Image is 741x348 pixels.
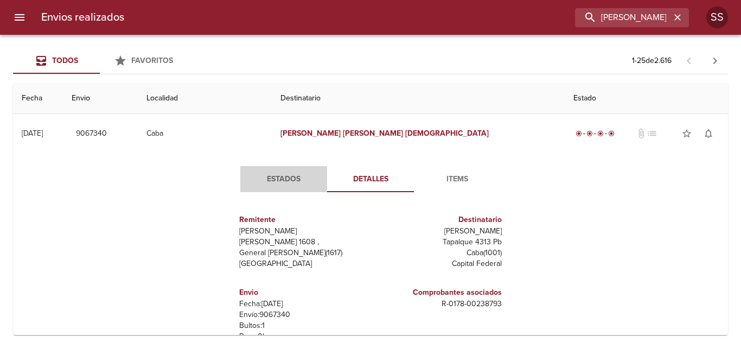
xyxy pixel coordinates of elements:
div: Tabs Envios [13,48,187,74]
div: Abrir información de usuario [706,7,728,28]
p: [PERSON_NAME] [239,226,366,237]
em: [PERSON_NAME] [343,129,403,138]
p: Caba ( 1001 ) [375,248,502,258]
td: Caba [138,114,272,153]
h6: Envio [239,287,366,299]
span: star_border [681,128,692,139]
span: radio_button_checked [608,130,615,137]
button: Agregar a favoritos [676,123,698,144]
div: Entregado [573,128,617,139]
p: Peso: 0 kg [239,331,366,342]
h6: Envios realizados [41,9,124,26]
span: radio_button_checked [576,130,582,137]
em: [PERSON_NAME] [280,129,341,138]
button: menu [7,4,33,30]
span: 9067340 [76,127,107,141]
th: Fecha [13,83,63,114]
button: 9067340 [72,124,111,144]
span: notifications_none [703,128,714,139]
div: SS [706,7,728,28]
th: Estado [565,83,728,114]
div: [DATE] [22,129,43,138]
span: radio_button_checked [597,130,604,137]
span: Items [420,173,494,186]
span: radio_button_checked [586,130,593,137]
h6: Remitente [239,214,366,226]
span: Pagina anterior [676,55,702,66]
span: Pagina siguiente [702,48,728,74]
button: Activar notificaciones [698,123,719,144]
em: [DEMOGRAPHIC_DATA] [405,129,489,138]
p: R - 0178 - 00238793 [375,299,502,309]
p: Capital Federal [375,258,502,269]
p: [PERSON_NAME] 1608 , [239,237,366,248]
h6: Comprobantes asociados [375,287,502,299]
span: No tiene pedido asociado [647,128,657,139]
p: Fecha: [DATE] [239,299,366,309]
p: 1 - 25 de 2.616 [632,55,672,66]
p: General [PERSON_NAME] ( 1617 ) [239,248,366,258]
span: No tiene documentos adjuntos [636,128,647,139]
span: Detalles [334,173,407,186]
p: Envío: 9067340 [239,309,366,320]
p: [PERSON_NAME] [375,226,502,237]
span: Estados [247,173,321,186]
span: Todos [52,56,78,65]
h6: Destinatario [375,214,502,226]
span: Favoritos [131,56,173,65]
p: [GEOGRAPHIC_DATA] [239,258,366,269]
input: buscar [575,8,670,27]
th: Localidad [138,83,272,114]
th: Envio [63,83,137,114]
div: Tabs detalle de guia [240,166,501,192]
p: Bultos: 1 [239,320,366,331]
p: Tapalque 4313 Pb [375,237,502,248]
th: Destinatario [272,83,565,114]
